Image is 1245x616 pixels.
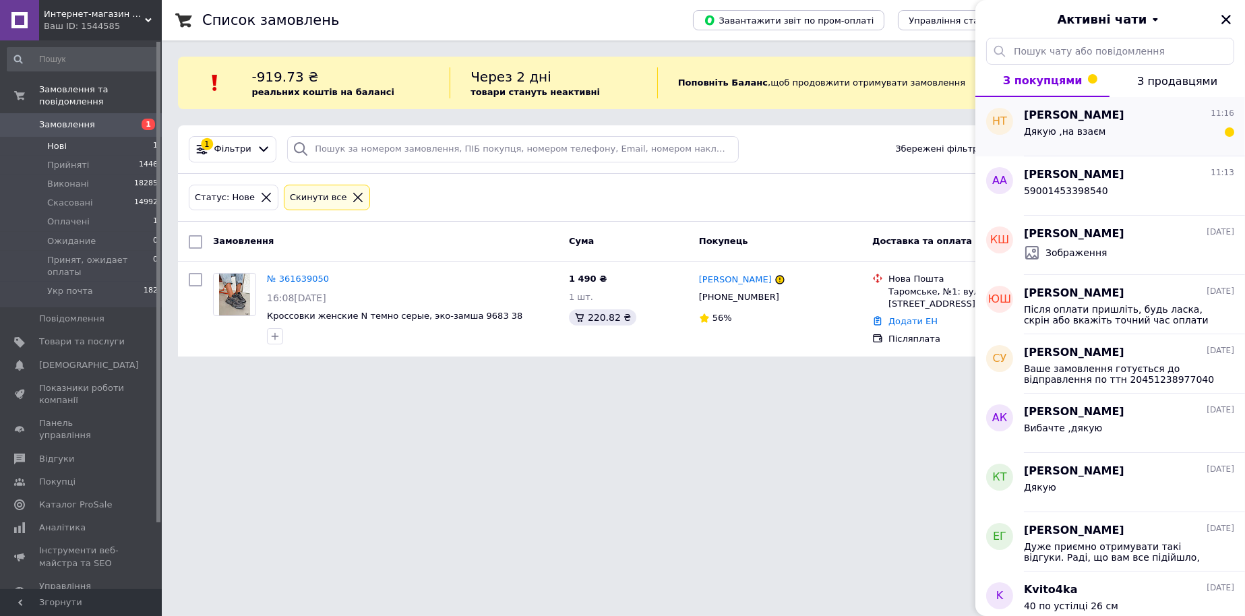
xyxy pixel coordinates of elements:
[1024,345,1124,361] span: [PERSON_NAME]
[287,191,350,205] div: Cкинути все
[975,156,1245,216] button: АА[PERSON_NAME]11:1359001453398540
[569,274,607,284] span: 1 490 ₴
[990,233,1009,248] span: КШ
[693,10,884,30] button: Завантажити звіт по пром-оплаті
[470,69,551,85] span: Через 2 дні
[153,235,158,247] span: 0
[992,470,1006,485] span: КТ
[1218,11,1234,28] button: Закрити
[1211,108,1234,119] span: 11:16
[992,173,1007,189] span: АА
[1024,363,1215,385] span: Ваше замовлення готується до відправлення по ттн 20451238977040
[1024,126,1106,137] span: Дякую ,на взаєм
[992,410,1007,426] span: АК
[201,138,213,150] div: 1
[569,292,593,302] span: 1 шт.
[975,394,1245,453] button: АК[PERSON_NAME][DATE]Вибачте ,дякую
[1003,74,1083,87] span: З покупцями
[569,309,636,326] div: 220.82 ₴
[213,273,256,316] a: Фото товару
[134,178,158,190] span: 18285
[267,292,326,303] span: 16:08[DATE]
[39,313,104,325] span: Повідомлення
[1207,286,1234,297] span: [DATE]
[1024,404,1124,420] span: [PERSON_NAME]
[134,197,158,209] span: 14992
[1024,423,1102,433] span: Вибачте ,дякую
[1024,482,1056,493] span: Дякую
[39,382,125,406] span: Показники роботи компанії
[1024,185,1108,196] span: 59001453398540
[712,313,732,323] span: 56%
[39,119,95,131] span: Замовлення
[996,588,1004,604] span: K
[39,499,112,511] span: Каталог ProSale
[44,8,145,20] span: Интернет-магазин "Lite Shop"
[1024,541,1215,563] span: Дуже приємно отримувати такі відгуки. Раді, що вам все підійшло, носіть із задоволенням
[47,159,89,171] span: Прийняті
[47,254,153,278] span: Принят, ожидает оплаты
[1024,582,1078,598] span: Kvito4ka
[975,453,1245,512] button: КТ[PERSON_NAME][DATE]Дякую
[47,285,93,297] span: Укр почта
[895,143,987,156] span: Збережені фільтри:
[992,114,1007,129] span: НТ
[1024,600,1118,611] span: 40 по устілці 26 см
[993,529,1006,545] span: ЕГ
[39,417,125,441] span: Панель управління
[47,235,96,247] span: Ожидание
[267,311,522,321] a: Кроссовки женские N темно серые, эко-замша 9683 38
[1013,11,1207,28] button: Активні чати
[1207,582,1234,594] span: [DATE]
[267,274,329,284] a: № 361639050
[1024,523,1124,538] span: [PERSON_NAME]
[888,273,1070,285] div: Нова Пошта
[219,274,251,315] img: Фото товару
[192,191,257,205] div: Статус: Нове
[1207,345,1234,357] span: [DATE]
[214,143,251,156] span: Фільтри
[898,10,1023,30] button: Управління статусами
[39,453,74,465] span: Відгуки
[988,292,1011,307] span: ЮШ
[144,285,158,297] span: 182
[205,73,225,93] img: :exclamation:
[704,14,874,26] span: Завантажити звіт по пром-оплаті
[39,84,162,108] span: Замовлення та повідомлення
[1137,75,1217,88] span: З продавцями
[39,545,125,569] span: Інструменти веб-майстра та SEO
[888,286,1070,310] div: Таромське, №1: вул. [STREET_ADDRESS]
[47,216,90,228] span: Оплачені
[47,140,67,152] span: Нові
[1024,464,1124,479] span: [PERSON_NAME]
[699,236,748,246] span: Покупець
[975,334,1245,394] button: СУ[PERSON_NAME][DATE]Ваше замовлення готується до відправлення по ттн 20451238977040
[142,119,155,130] span: 1
[1045,246,1107,259] span: Зображення
[699,292,779,302] span: [PHONE_NUMBER]
[1057,11,1147,28] span: Активні чати
[1024,226,1124,242] span: [PERSON_NAME]
[1024,167,1124,183] span: [PERSON_NAME]
[888,316,938,326] a: Додати ЕН
[153,254,158,278] span: 0
[975,512,1245,572] button: ЕГ[PERSON_NAME][DATE]Дуже приємно отримувати такі відгуки. Раді, що вам все підійшло, носіть із з...
[699,274,772,286] a: [PERSON_NAME]
[1024,108,1124,123] span: [PERSON_NAME]
[251,87,394,97] b: реальних коштів на балансі
[1110,65,1245,97] button: З продавцями
[213,236,274,246] span: Замовлення
[470,87,600,97] b: товари стануть неактивні
[1207,404,1234,416] span: [DATE]
[909,16,1012,26] span: Управління статусами
[287,136,739,162] input: Пошук за номером замовлення, ПІБ покупця, номером телефону, Email, номером накладної
[678,78,768,88] b: Поповніть Баланс
[139,159,158,171] span: 1446
[47,178,89,190] span: Виконані
[39,359,139,371] span: [DEMOGRAPHIC_DATA]
[44,20,162,32] div: Ваш ID: 1544585
[657,67,1057,98] div: , щоб продовжити отримувати замовлення
[1024,304,1215,326] span: Після оплати пришліть, будь ласка, скрін або вкажіть точний час оплати та прізвище платника.
[975,216,1245,275] button: КШ[PERSON_NAME][DATE]Зображення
